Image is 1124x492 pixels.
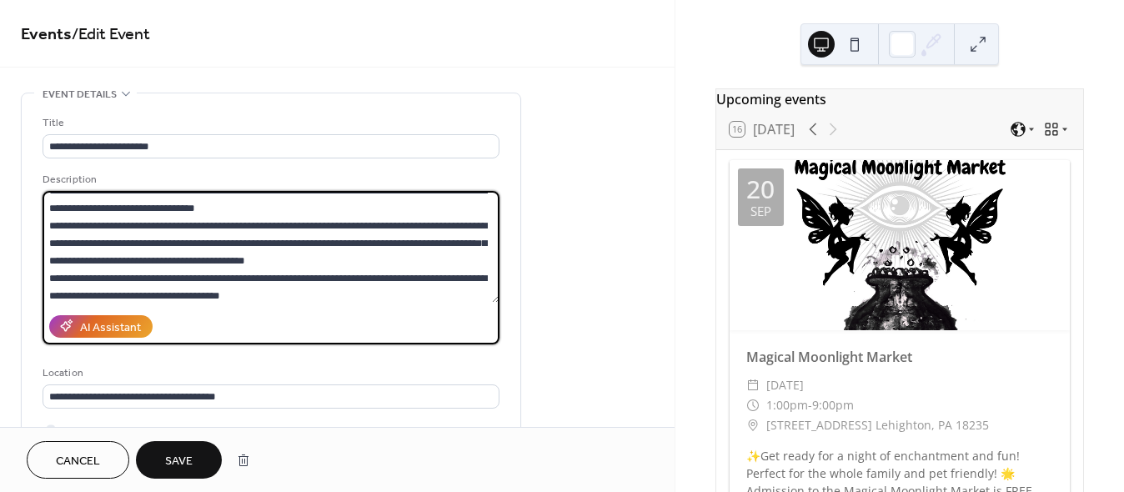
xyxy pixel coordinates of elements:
[80,319,141,336] div: AI Assistant
[716,89,1083,109] div: Upcoming events
[766,415,989,435] span: [STREET_ADDRESS] Lehighton, PA 18235
[21,18,72,51] a: Events
[746,177,775,202] div: 20
[63,422,154,439] span: Link to Google Maps
[766,395,808,415] span: 1:00pm
[27,441,129,479] button: Cancel
[136,441,222,479] button: Save
[49,315,153,338] button: AI Assistant
[730,347,1070,367] div: Magical Moonlight Market
[165,453,193,470] span: Save
[750,205,771,218] div: Sep
[766,375,804,395] span: [DATE]
[43,86,117,103] span: Event details
[812,395,854,415] span: 9:00pm
[56,453,100,470] span: Cancel
[746,415,760,435] div: ​
[808,395,812,415] span: -
[43,114,496,132] div: Title
[746,375,760,395] div: ​
[43,364,496,382] div: Location
[746,395,760,415] div: ​
[72,18,150,51] span: / Edit Event
[43,171,496,188] div: Description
